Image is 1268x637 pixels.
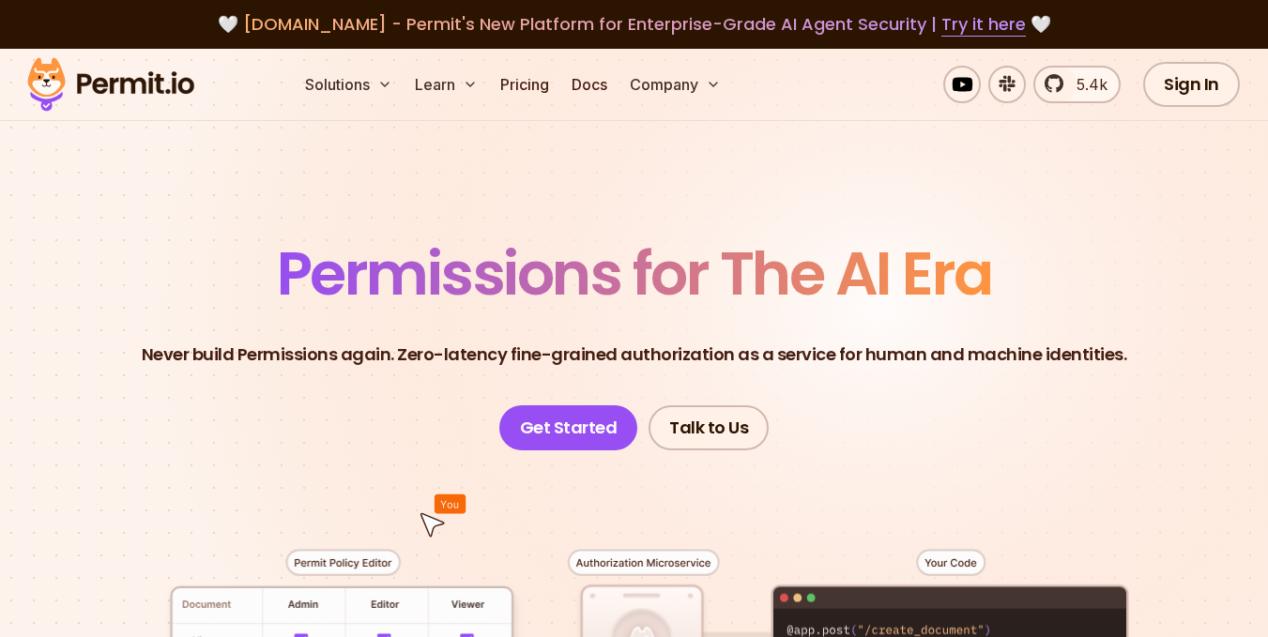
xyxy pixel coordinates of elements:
span: Permissions for The AI Era [277,232,992,315]
a: Sign In [1143,62,1240,107]
a: 5.4k [1033,66,1121,103]
a: Try it here [941,12,1026,37]
a: Docs [564,66,615,103]
span: 5.4k [1065,73,1108,96]
img: Permit logo [19,53,203,116]
div: 🤍 🤍 [45,11,1223,38]
span: [DOMAIN_NAME] - Permit's New Platform for Enterprise-Grade AI Agent Security | [243,12,1026,36]
p: Never build Permissions again. Zero-latency fine-grained authorization as a service for human and... [142,341,1127,368]
a: Talk to Us [649,405,769,450]
a: Pricing [493,66,557,103]
a: Get Started [499,405,638,450]
button: Company [622,66,728,103]
button: Learn [407,66,485,103]
button: Solutions [298,66,400,103]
